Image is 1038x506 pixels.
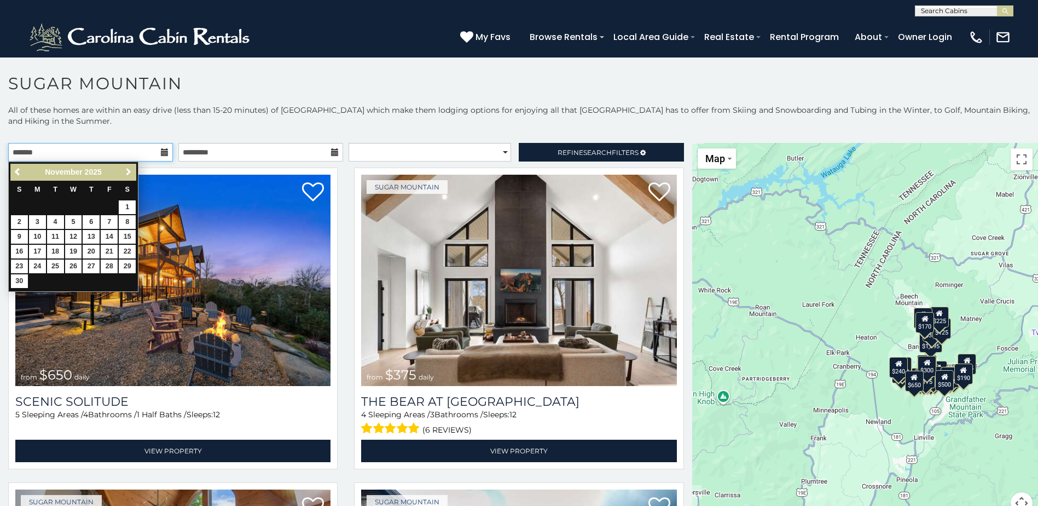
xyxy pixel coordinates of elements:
[53,186,57,193] span: Tuesday
[892,27,958,47] a: Owner Login
[302,181,324,204] a: Add to favorites
[83,245,100,258] a: 20
[83,410,88,419] span: 4
[367,373,383,381] span: from
[995,30,1011,45] img: mail-regular-white.png
[47,215,64,229] a: 4
[29,215,46,229] a: 3
[889,357,908,378] div: $240
[648,181,670,204] a: Add to favorites
[430,410,434,419] span: 3
[15,410,20,419] span: 5
[119,215,136,229] a: 8
[918,356,936,377] div: $300
[119,230,136,244] a: 15
[11,260,28,273] a: 23
[941,367,959,388] div: $195
[39,367,72,383] span: $650
[65,230,82,244] a: 12
[29,245,46,258] a: 17
[15,409,330,437] div: Sleeping Areas / Bathrooms / Sleeps:
[47,245,64,258] a: 18
[1011,148,1033,170] button: Toggle fullscreen view
[558,148,639,157] span: Refine Filters
[419,373,434,381] span: daily
[608,27,694,47] a: Local Area Guide
[11,274,28,288] a: 30
[699,27,759,47] a: Real Estate
[849,27,888,47] a: About
[917,367,935,388] div: $175
[17,186,21,193] span: Sunday
[361,175,676,386] a: The Bear At Sugar Mountain from $375 daily
[15,175,330,386] a: Scenic Solitude from $650 daily
[21,373,37,381] span: from
[361,410,366,419] span: 4
[47,260,64,273] a: 25
[89,186,94,193] span: Thursday
[137,410,187,419] span: 1 Half Baths /
[11,230,28,244] a: 9
[930,307,949,327] div: $225
[422,423,472,437] span: (6 reviews)
[918,355,937,376] div: $265
[914,308,932,329] div: $240
[917,355,936,376] div: $190
[11,215,28,229] a: 2
[101,230,118,244] a: 14
[65,215,82,229] a: 5
[583,148,612,157] span: Search
[101,260,118,273] a: 28
[101,245,118,258] a: 21
[385,367,416,383] span: $375
[27,21,254,54] img: White-1-2.png
[519,143,683,162] a: RefineSearchFilters
[213,410,220,419] span: 12
[932,318,951,339] div: $125
[83,230,100,244] a: 13
[34,186,40,193] span: Monday
[15,440,330,462] a: View Property
[698,148,736,169] button: Change map style
[119,245,136,258] a: 22
[929,361,947,382] div: $200
[361,394,676,409] h3: The Bear At Sugar Mountain
[915,312,934,333] div: $170
[45,168,82,176] span: November
[83,215,100,229] a: 6
[119,200,136,214] a: 1
[29,260,46,273] a: 24
[524,27,603,47] a: Browse Rentals
[65,245,82,258] a: 19
[904,371,923,392] div: $650
[83,260,100,273] a: 27
[361,409,676,437] div: Sleeping Areas / Bathrooms / Sleeps:
[74,373,90,381] span: daily
[121,165,135,179] a: Next
[705,153,725,164] span: Map
[958,354,976,375] div: $155
[460,30,513,44] a: My Favs
[361,394,676,409] a: The Bear At [GEOGRAPHIC_DATA]
[124,168,133,176] span: Next
[475,30,511,44] span: My Favs
[11,165,25,179] a: Previous
[85,168,102,176] span: 2025
[935,370,954,391] div: $500
[367,180,448,194] a: Sugar Mountain
[11,245,28,258] a: 16
[764,27,844,47] a: Rental Program
[969,30,984,45] img: phone-regular-white.png
[65,260,82,273] a: 26
[361,440,676,462] a: View Property
[125,186,130,193] span: Saturday
[107,186,112,193] span: Friday
[101,215,118,229] a: 7
[15,394,330,409] a: Scenic Solitude
[14,168,22,176] span: Previous
[119,260,136,273] a: 29
[47,230,64,244] a: 11
[70,186,77,193] span: Wednesday
[919,332,942,353] div: $1,095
